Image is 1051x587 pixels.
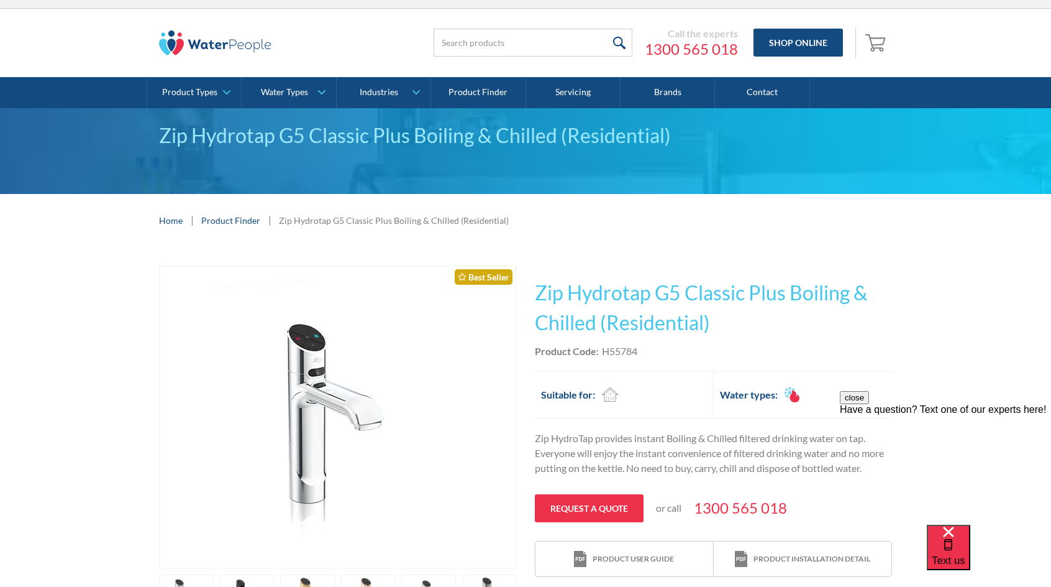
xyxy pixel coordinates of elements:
[645,27,738,40] div: Call the experts
[715,77,809,108] a: Contact
[840,391,1051,540] iframe: podium webchat widget prompt
[535,494,644,522] a: Request a quote
[147,77,241,108] a: Product Types
[535,431,892,476] p: Zip HydroTap provides instant Boiling & Chilled filtered drinking water on tap. Everyone will enj...
[431,77,525,108] a: Product Finder
[159,214,183,227] a: Home
[159,30,271,55] img: The Water People
[694,497,787,519] a: 1300 565 018
[201,214,260,227] a: Product Finder
[162,87,217,98] div: Product Types
[189,213,195,228] div: |
[266,213,273,228] div: |
[865,32,889,52] img: shopping cart
[535,542,713,577] a: print iconProduct user guide
[720,387,778,402] h2: Water types:
[927,525,1051,587] iframe: podium webchat widget bubble
[656,501,681,515] p: or call
[535,345,599,357] strong: Product Code:
[337,77,430,108] a: Industries
[526,77,621,108] a: Servicing
[753,29,843,57] a: Shop Online
[735,551,747,568] img: print icon
[214,266,461,568] img: Zip Hydrotap G5 Classic Plus Boiling & Chilled (Residential)
[159,121,892,150] div: Zip Hydrotap G5 Classic Plus Boiling & Chilled (Residential)
[455,269,512,285] div: Best Seller
[535,278,892,338] h1: Zip Hydrotap G5 Classic Plus Boiling & Chilled (Residential)
[593,553,674,565] div: Product user guide
[360,87,398,98] div: Industries
[602,344,637,359] div: H55784
[645,40,738,58] a: 1300 565 018
[434,29,632,57] input: Search products
[261,87,308,98] div: Water Types
[242,77,335,108] a: Water Types
[621,77,715,108] a: Brands
[279,214,509,227] div: Zip Hydrotap G5 Classic Plus Boiling & Chilled (Residential)
[574,551,586,568] img: print icon
[862,28,892,58] a: Open empty cart
[753,553,870,565] div: Product installation detail
[714,542,891,577] a: print iconProduct installation detail
[159,266,516,568] a: open lightbox
[541,387,595,402] h2: Suitable for:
